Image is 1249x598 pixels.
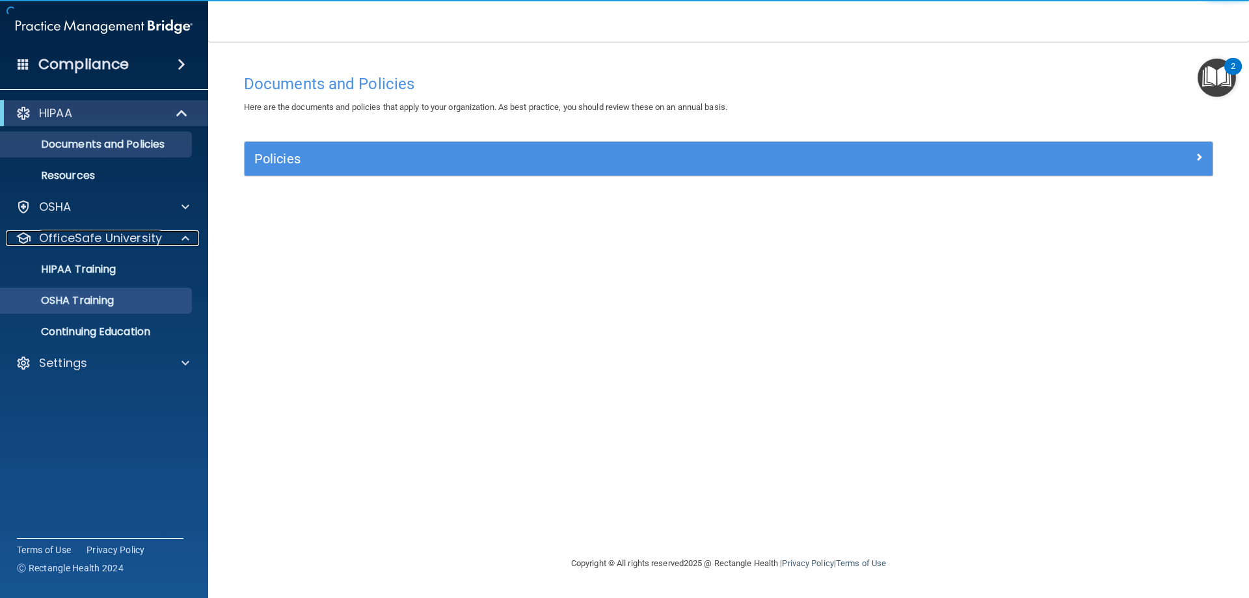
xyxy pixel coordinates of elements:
[8,138,186,151] p: Documents and Policies
[244,75,1213,92] h4: Documents and Policies
[17,562,124,575] span: Ⓒ Rectangle Health 2024
[38,55,129,74] h4: Compliance
[17,543,71,556] a: Terms of Use
[16,105,189,121] a: HIPAA
[87,543,145,556] a: Privacy Policy
[8,263,116,276] p: HIPAA Training
[782,558,833,568] a: Privacy Policy
[491,543,966,584] div: Copyright © All rights reserved 2025 @ Rectangle Health | |
[8,169,186,182] p: Resources
[8,325,186,338] p: Continuing Education
[1198,59,1236,97] button: Open Resource Center, 2 new notifications
[39,199,72,215] p: OSHA
[836,558,886,568] a: Terms of Use
[39,105,72,121] p: HIPAA
[244,102,727,112] span: Here are the documents and policies that apply to your organization. As best practice, you should...
[254,148,1203,169] a: Policies
[16,199,189,215] a: OSHA
[8,294,114,307] p: OSHA Training
[16,230,189,246] a: OfficeSafe University
[16,355,189,371] a: Settings
[254,152,961,166] h5: Policies
[1024,506,1233,558] iframe: Drift Widget Chat Controller
[39,355,87,371] p: Settings
[16,14,193,40] img: PMB logo
[39,230,162,246] p: OfficeSafe University
[1231,66,1235,83] div: 2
